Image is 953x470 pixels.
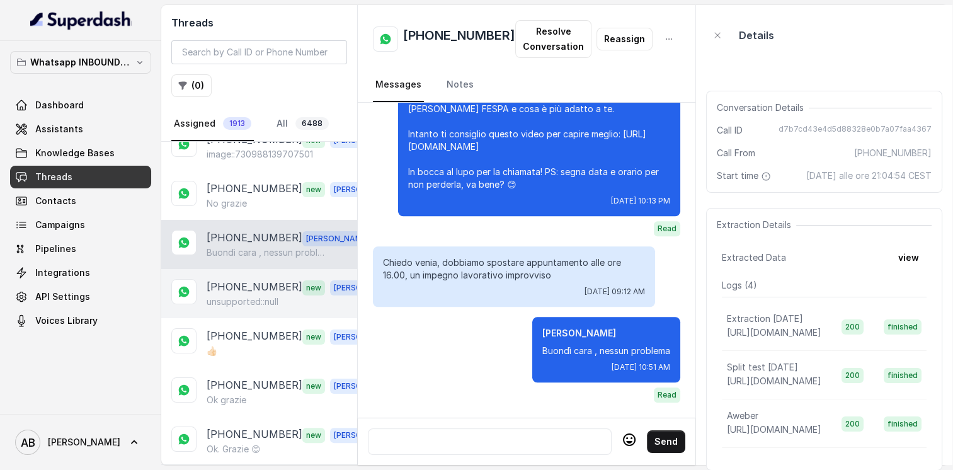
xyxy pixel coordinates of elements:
span: new [302,182,325,197]
button: Whatsapp INBOUND Workspace [10,51,151,74]
p: [PHONE_NUMBER] [207,279,302,295]
span: Assistants [35,123,83,135]
a: Pipelines [10,238,151,260]
a: API Settings [10,285,151,308]
a: Assigned1913 [171,107,254,141]
span: [DATE] 10:13 PM [611,196,670,206]
span: Campaigns [35,219,85,231]
text: AB [21,436,35,449]
a: All6488 [274,107,331,141]
a: Dashboard [10,94,151,117]
p: Whatsapp INBOUND Workspace [30,55,131,70]
span: Dashboard [35,99,84,112]
span: [PHONE_NUMBER] [854,147,932,159]
p: [PHONE_NUMBER] [207,427,302,443]
a: Messages [373,68,424,102]
button: Send [647,430,685,453]
a: Contacts [10,190,151,212]
a: Voices Library [10,309,151,332]
span: [URL][DOMAIN_NAME] [727,375,821,386]
span: finished [884,368,922,383]
span: Integrations [35,267,90,279]
p: [PHONE_NUMBER] [207,328,302,345]
span: Read [654,387,680,403]
span: [PERSON_NAME] [330,280,401,295]
a: [PERSON_NAME] [10,425,151,460]
nav: Tabs [373,68,680,102]
span: Voices Library [35,314,98,327]
span: new [302,330,325,345]
span: Extracted Data [722,251,786,264]
span: Contacts [35,195,76,207]
p: [PHONE_NUMBER] [207,377,302,394]
p: Buondì cara , nessun problema [207,246,328,259]
button: view [891,246,927,269]
p: Extraction [DATE] [727,312,803,325]
span: [PERSON_NAME] [330,182,401,197]
span: [PERSON_NAME] [330,330,401,345]
span: Knowledge Bases [35,147,115,159]
span: new [302,428,325,443]
span: 6488 [295,117,329,130]
a: Assistants [10,118,151,140]
p: [PERSON_NAME] [542,327,670,340]
span: 1913 [223,117,251,130]
span: [DATE] alle ore 21:04:54 CEST [806,169,932,182]
a: Integrations [10,261,151,284]
p: unsupported::null [207,295,278,308]
p: Ok. Grazie 😊 [207,443,261,456]
span: new [302,280,325,295]
p: Logs ( 4 ) [722,279,927,292]
span: Call ID [717,124,743,137]
button: Reassign [596,28,653,50]
p: No grazie [207,197,247,210]
p: Aweber [727,410,758,422]
input: Search by Call ID or Phone Number [171,40,347,64]
span: [PERSON_NAME] [302,231,373,246]
span: Pipelines [35,243,76,255]
span: [PERSON_NAME] [330,428,401,443]
span: 200 [842,368,864,383]
span: new [302,379,325,394]
span: Start time [717,169,773,182]
span: Call From [717,147,755,159]
h2: Threads [171,15,347,30]
button: (0) [171,74,212,97]
span: [URL][DOMAIN_NAME] [727,327,821,338]
p: Split test [DATE] [727,361,798,374]
p: Perfetto, ti confermo la chiamata per [DATE] alle 10:40! Un nostro segretario ti chiamerà per una... [408,52,670,191]
p: [PHONE_NUMBER] [207,230,302,246]
p: Details [739,28,774,43]
span: [PERSON_NAME] [330,379,401,394]
a: Campaigns [10,214,151,236]
a: Threads [10,166,151,188]
span: finished [884,416,922,432]
span: Threads [35,171,72,183]
span: API Settings [35,290,90,303]
span: Read [654,221,680,236]
nav: Tabs [171,107,347,141]
span: Conversation Details [717,101,809,114]
span: finished [884,319,922,335]
span: [DATE] 10:51 AM [612,362,670,372]
span: [DATE] 09:12 AM [585,287,645,297]
p: Ok grazie [207,394,246,406]
img: light.svg [30,10,132,30]
span: 200 [842,416,864,432]
h2: [PHONE_NUMBER] [403,26,515,52]
p: Buondì cara , nessun problema [542,345,670,357]
button: Resolve Conversation [515,20,591,58]
span: d7b7cd43e4d5d88328e0b7a07faa4367 [779,124,932,137]
span: Extraction Details [717,219,796,231]
span: [URL][DOMAIN_NAME] [727,424,821,435]
span: 200 [842,319,864,335]
p: image::730988139707501 [207,148,313,161]
span: [PERSON_NAME] [48,436,120,449]
a: Notes [444,68,476,102]
p: 👍🏻 [207,345,217,357]
p: [PHONE_NUMBER] [207,181,302,197]
a: Knowledge Bases [10,142,151,164]
p: Chiedo venia, dobbiamo spostare appuntamento alle ore 16.00, un impegno lavorativo improvviso [383,256,645,282]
